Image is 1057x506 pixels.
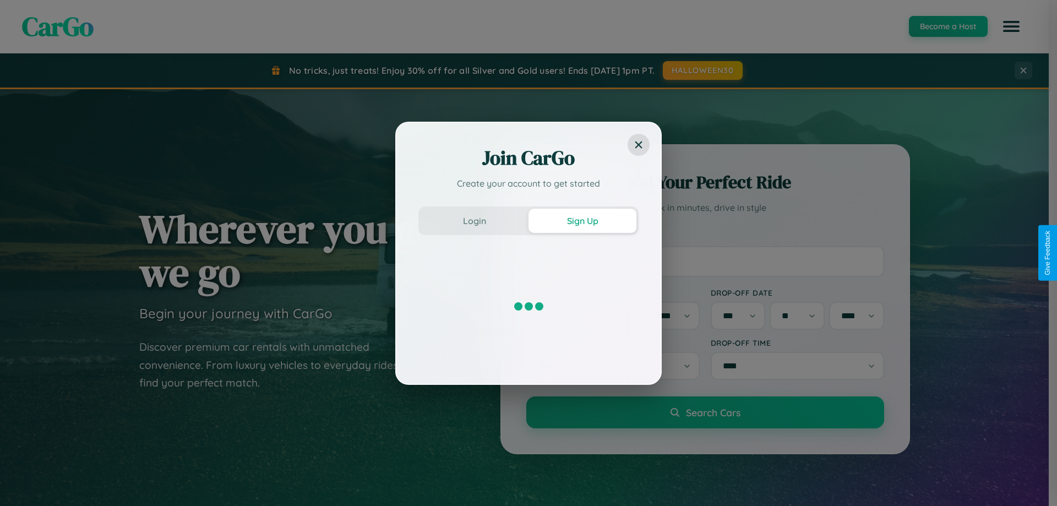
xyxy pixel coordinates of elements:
p: Create your account to get started [418,177,639,190]
h2: Join CarGo [418,145,639,171]
button: Login [421,209,528,233]
button: Sign Up [528,209,636,233]
div: Give Feedback [1044,231,1051,275]
iframe: Intercom live chat [11,469,37,495]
